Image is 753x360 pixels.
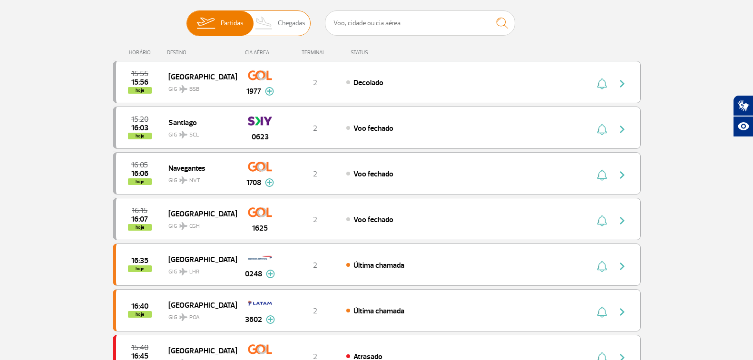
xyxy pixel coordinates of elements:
[597,78,607,89] img: sino-painel-voo.svg
[252,131,269,143] span: 0623
[168,217,229,231] span: GIG
[245,268,262,280] span: 0248
[221,11,244,36] span: Partidas
[616,169,628,181] img: seta-direita-painel-voo.svg
[189,85,199,94] span: BSB
[266,270,275,278] img: mais-info-painel-voo.svg
[189,131,199,139] span: SCL
[325,10,515,36] input: Voo, cidade ou cia aérea
[179,268,187,275] img: destiny_airplane.svg
[116,49,167,56] div: HORÁRIO
[191,11,221,36] img: slider-embarque
[266,315,275,324] img: mais-info-painel-voo.svg
[128,178,152,185] span: hoje
[616,215,628,226] img: seta-direita-painel-voo.svg
[168,253,229,265] span: [GEOGRAPHIC_DATA]
[313,215,317,224] span: 2
[168,299,229,311] span: [GEOGRAPHIC_DATA]
[733,116,753,137] button: Abrir recursos assistivos.
[179,176,187,184] img: destiny_airplane.svg
[278,11,305,36] span: Chegadas
[168,308,229,322] span: GIG
[265,178,274,187] img: mais-info-painel-voo.svg
[353,124,393,133] span: Voo fechado
[189,176,200,185] span: NVT
[167,49,236,56] div: DESTINO
[313,78,317,88] span: 2
[313,124,317,133] span: 2
[131,257,148,264] span: 2025-09-28 16:35:00
[733,95,753,137] div: Plugin de acessibilidade da Hand Talk.
[353,215,393,224] span: Voo fechado
[353,261,404,270] span: Última chamada
[168,344,229,357] span: [GEOGRAPHIC_DATA]
[168,116,229,128] span: Santiago
[132,207,147,214] span: 2025-09-28 16:15:00
[616,306,628,318] img: seta-direita-painel-voo.svg
[597,215,607,226] img: sino-painel-voo.svg
[246,177,261,188] span: 1708
[168,162,229,174] span: Navegantes
[597,306,607,318] img: sino-painel-voo.svg
[313,261,317,270] span: 2
[131,70,148,77] span: 2025-09-28 15:55:00
[168,70,229,83] span: [GEOGRAPHIC_DATA]
[131,353,148,360] span: 2025-09-28 16:45:00
[168,207,229,220] span: [GEOGRAPHIC_DATA]
[131,303,148,310] span: 2025-09-28 16:40:00
[131,344,148,351] span: 2025-09-28 15:40:00
[313,306,317,316] span: 2
[131,116,148,123] span: 2025-09-28 15:20:00
[733,95,753,116] button: Abrir tradutor de língua de sinais.
[236,49,284,56] div: CIA AÉREA
[179,313,187,321] img: destiny_airplane.svg
[131,216,148,223] span: 2025-09-28 16:07:12
[189,222,200,231] span: CGH
[168,80,229,94] span: GIG
[616,78,628,89] img: seta-direita-painel-voo.svg
[353,306,404,316] span: Última chamada
[128,87,152,94] span: hoje
[245,314,262,325] span: 3602
[189,313,200,322] span: POA
[597,169,607,181] img: sino-painel-voo.svg
[597,261,607,272] img: sino-painel-voo.svg
[179,85,187,93] img: destiny_airplane.svg
[284,49,346,56] div: TERMINAL
[131,125,148,131] span: 2025-09-28 16:03:00
[616,124,628,135] img: seta-direita-painel-voo.svg
[265,87,274,96] img: mais-info-painel-voo.svg
[246,86,261,97] span: 1977
[179,222,187,230] img: destiny_airplane.svg
[128,224,152,231] span: hoje
[128,311,152,318] span: hoje
[168,171,229,185] span: GIG
[179,131,187,138] img: destiny_airplane.svg
[313,169,317,179] span: 2
[597,124,607,135] img: sino-painel-voo.svg
[346,49,423,56] div: STATUS
[189,268,199,276] span: LHR
[131,79,148,86] span: 2025-09-28 15:56:02
[250,11,278,36] img: slider-desembarque
[128,265,152,272] span: hoje
[128,133,152,139] span: hoje
[168,126,229,139] span: GIG
[353,169,393,179] span: Voo fechado
[131,170,148,177] span: 2025-09-28 16:06:00
[131,162,148,168] span: 2025-09-28 16:05:00
[616,261,628,272] img: seta-direita-painel-voo.svg
[252,223,268,234] span: 1625
[353,78,383,88] span: Decolado
[168,263,229,276] span: GIG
